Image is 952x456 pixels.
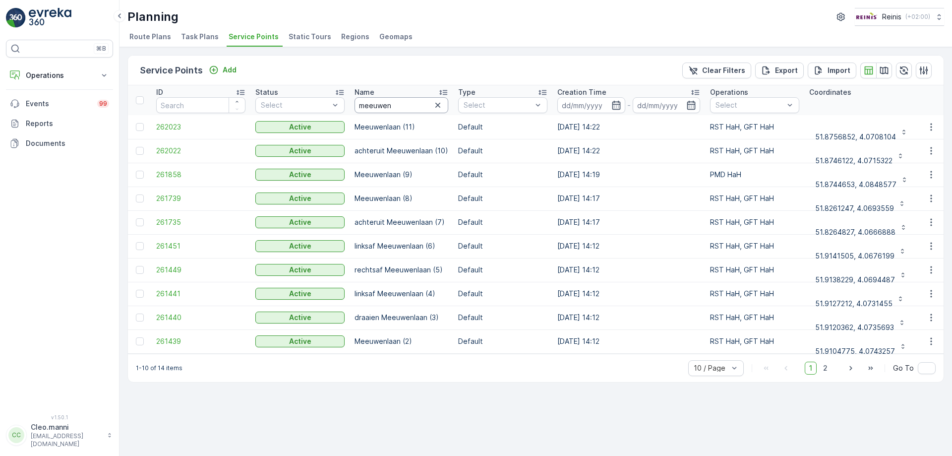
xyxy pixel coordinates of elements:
p: Clear Filters [702,65,745,75]
span: Go To [893,363,914,373]
p: Active [289,336,311,346]
button: Active [255,240,345,252]
p: Default [458,194,547,203]
p: achteruit Meeuwenlaan (7) [355,217,448,227]
button: 51.8261247, 4.0693559 [809,191,912,206]
p: - [627,99,631,111]
p: Service Points [140,64,203,77]
div: Toggle Row Selected [136,195,144,202]
p: 51.8744653, 4.0848577 [815,180,896,190]
p: 51.8264827, 4.0666888 [815,227,895,237]
span: Route Plans [129,32,171,42]
td: [DATE] 14:12 [552,329,705,353]
p: Default [458,146,547,156]
p: Operations [710,87,748,97]
p: Creation Time [557,87,606,97]
p: Active [289,146,311,156]
button: Active [255,264,345,276]
p: ( +02:00 ) [905,13,930,21]
p: RST HaH, GFT HaH [710,313,799,323]
p: Select [464,100,532,110]
span: Service Points [229,32,279,42]
p: Events [26,99,91,109]
a: 261440 [156,313,245,323]
p: 51.8746122, 4.0715322 [815,156,892,166]
p: Meeuwenlaan (8) [355,194,448,203]
button: Active [255,193,345,204]
td: [DATE] 14:12 [552,282,705,306]
a: 261439 [156,336,245,346]
a: Documents [6,133,113,153]
p: Cleo.manni [31,422,102,432]
img: logo_light-DOdMpM7g.png [29,8,71,28]
button: Import [808,63,856,78]
input: Search [156,97,245,113]
span: v 1.50.1 [6,414,113,420]
p: RST HaH, GFT HaH [710,217,799,227]
p: Meeuwenlaan (2) [355,336,448,346]
button: Reinis(+02:00) [855,8,944,26]
input: Search [355,97,448,113]
p: Status [255,87,278,97]
p: Default [458,217,547,227]
a: 262023 [156,122,245,132]
span: 261739 [156,194,245,203]
p: Documents [26,138,109,148]
div: Toggle Row Selected [136,337,144,345]
input: dd/mm/yyyy [557,97,625,113]
p: RST HaH, GFT HaH [710,336,799,346]
p: linksaf Meeuwenlaan (6) [355,241,448,251]
button: Active [255,288,345,300]
button: 51.8756852, 4.0708104 [809,119,914,135]
p: 1-10 of 14 items [136,364,182,372]
button: 51.9127212, 4.0731455 [809,286,910,302]
p: Import [828,65,850,75]
div: Toggle Row Selected [136,147,144,155]
button: Clear Filters [682,63,751,78]
span: 2 [819,362,832,375]
p: [EMAIL_ADDRESS][DOMAIN_NAME] [31,432,102,448]
div: Toggle Row Selected [136,314,144,322]
p: ID [156,87,163,97]
span: 261441 [156,289,245,299]
p: PMD HaH [710,170,799,180]
p: 51.9104775, 4.0743257 [815,346,895,356]
p: Coordinates [809,87,851,97]
p: Type [458,87,476,97]
div: Toggle Row Selected [136,218,144,226]
div: Toggle Row Selected [136,171,144,179]
a: 262022 [156,146,245,156]
a: Events99 [6,94,113,114]
button: CCCleo.manni[EMAIL_ADDRESS][DOMAIN_NAME] [6,422,113,448]
a: 261451 [156,241,245,251]
img: logo [6,8,26,28]
button: Active [255,145,345,157]
td: [DATE] 14:12 [552,258,705,282]
td: [DATE] 14:19 [552,163,705,187]
p: 51.8756852, 4.0708104 [815,132,896,142]
span: Task Plans [181,32,219,42]
span: 261735 [156,217,245,227]
a: 261858 [156,170,245,180]
td: [DATE] 14:12 [552,234,705,258]
p: Default [458,122,547,132]
button: Active [255,169,345,181]
p: Add [223,65,237,75]
p: 51.9127212, 4.0731455 [815,299,892,309]
span: 1 [805,362,817,375]
span: 261449 [156,265,245,275]
td: [DATE] 14:12 [552,306,705,329]
button: 51.9104775, 4.0743257 [809,333,913,349]
p: Reinis [882,12,901,22]
p: RST HaH, GFT HaH [710,122,799,132]
p: linksaf Meeuwenlaan (4) [355,289,448,299]
p: Planning [127,9,178,25]
td: [DATE] 14:17 [552,187,705,210]
p: Name [355,87,374,97]
p: Active [289,170,311,180]
button: 51.9138229, 4.0694487 [809,262,913,278]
